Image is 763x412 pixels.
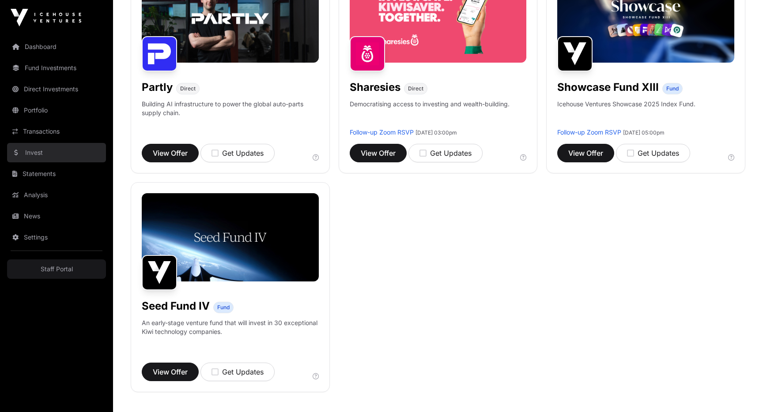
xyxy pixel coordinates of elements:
a: Dashboard [7,37,106,56]
span: [DATE] 05:00pm [623,129,665,136]
p: Democratising access to investing and wealth-building. [350,100,510,128]
a: News [7,206,106,226]
button: Get Updates [408,144,483,162]
a: Portfolio [7,101,106,120]
button: View Offer [142,363,199,381]
span: View Offer [153,148,188,158]
span: [DATE] 03:00pm [415,129,457,136]
span: Fund [217,304,230,311]
a: Follow-up Zoom RSVP [557,128,621,136]
h1: Showcase Fund XIII [557,80,659,94]
a: Staff Portal [7,259,106,279]
div: Get Updates [627,148,679,158]
button: Get Updates [200,144,275,162]
a: Direct Investments [7,79,106,99]
span: Direct [408,85,423,92]
img: Sharesies [350,36,385,71]
a: Fund Investments [7,58,106,78]
a: Settings [7,228,106,247]
img: Icehouse Ventures Logo [11,9,81,26]
img: Seed Fund IV [142,255,177,290]
p: Icehouse Ventures Showcase 2025 Index Fund. [557,100,695,109]
h1: Sharesies [350,80,400,94]
h1: Seed Fund IV [142,299,210,313]
div: Get Updates [212,148,264,158]
a: Invest [7,143,106,162]
span: Fund [666,85,679,92]
span: Direct [180,85,196,92]
span: View Offer [153,367,188,377]
div: Get Updates [212,367,264,377]
button: Get Updates [616,144,690,162]
span: View Offer [568,148,603,158]
button: Get Updates [200,363,275,381]
h1: Partly [142,80,173,94]
button: View Offer [350,144,407,162]
div: Get Updates [419,148,472,158]
iframe: Chat Widget [719,370,763,412]
a: Transactions [7,122,106,141]
p: Building AI infrastructure to power the global auto-parts supply chain. [142,100,319,128]
span: View Offer [361,148,396,158]
img: Seed-Fund-4_Banner.jpg [142,193,319,281]
button: View Offer [142,144,199,162]
img: Showcase Fund XIII [557,36,593,71]
img: Partly [142,36,177,71]
p: An early-stage venture fund that will invest in 30 exceptional Kiwi technology companies. [142,318,319,336]
a: Statements [7,164,106,184]
a: Analysis [7,185,106,205]
a: Follow-up Zoom RSVP [350,128,414,136]
button: View Offer [557,144,614,162]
